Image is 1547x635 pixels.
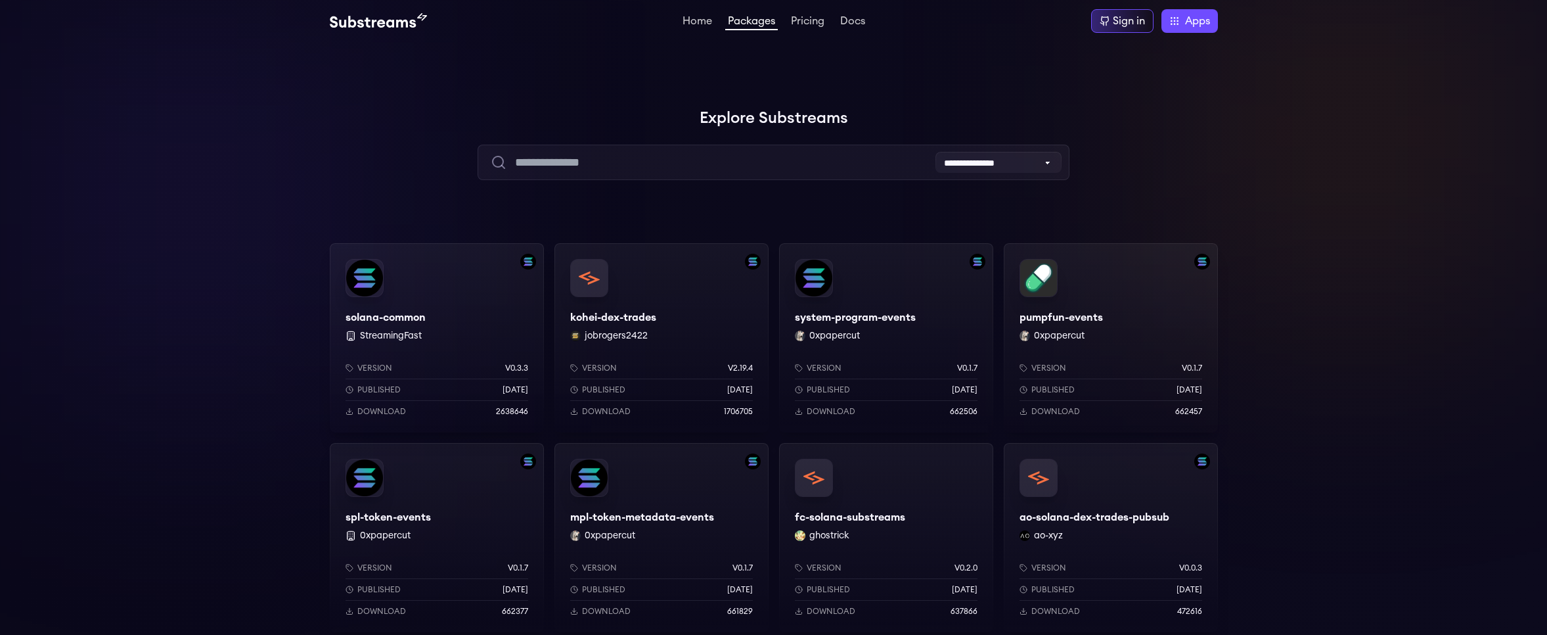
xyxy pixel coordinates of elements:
button: 0xpapercut [585,529,635,542]
p: Published [807,584,850,595]
div: Sign in [1113,13,1145,29]
a: Packages [725,16,778,30]
p: [DATE] [952,584,977,595]
p: 662506 [950,406,977,417]
p: Published [582,385,625,395]
p: 1706705 [724,406,753,417]
button: 0xpapercut [1034,329,1085,342]
a: Filter by solana networkpumpfun-eventspumpfun-events0xpapercut 0xpapercutVersionv0.1.7Published[D... [1004,243,1218,433]
p: Download [582,606,631,617]
p: Version [1031,363,1066,373]
img: Filter by solana network [1194,254,1210,270]
button: 0xpapercut [360,529,411,542]
p: Version [807,363,841,373]
p: 661829 [727,606,753,617]
button: jobrogers2422 [585,329,648,342]
p: Published [1031,385,1075,395]
p: Published [582,584,625,595]
img: Filter by solana network [745,254,761,270]
a: Filter by solana networkkohei-dex-tradeskohei-dex-tradesjobrogers2422 jobrogers2422Versionv2.19.4... [554,243,769,433]
button: ao-xyz [1034,529,1063,542]
p: 472616 [1177,606,1202,617]
button: StreamingFast [360,329,422,342]
img: Substream's logo [330,13,427,29]
p: Published [807,385,850,395]
p: 662457 [1175,406,1202,417]
a: Filter by solana networkao-solana-dex-trades-pubsubao-solana-dex-trades-pubsubao-xyz ao-xyzVersio... [1004,443,1218,632]
p: Version [357,363,392,373]
a: Docs [838,16,868,29]
p: Download [357,606,406,617]
p: Version [1031,563,1066,573]
p: [DATE] [952,385,977,395]
p: [DATE] [727,584,753,595]
a: Home [680,16,715,29]
a: Pricing [788,16,827,29]
p: [DATE] [503,584,528,595]
img: Filter by solana network [745,454,761,469]
p: Download [1031,406,1080,417]
p: v0.1.7 [1182,363,1202,373]
p: Download [1031,606,1080,617]
a: Filter by solana networkspl-token-eventsspl-token-events 0xpapercutVersionv0.1.7Published[DATE]Do... [330,443,544,632]
span: Apps [1185,13,1210,29]
button: ghostrick [809,529,849,542]
h1: Explore Substreams [330,105,1218,131]
p: v0.2.0 [954,563,977,573]
p: Download [582,406,631,417]
p: v0.1.7 [957,363,977,373]
p: v0.1.7 [508,563,528,573]
p: [DATE] [503,385,528,395]
p: Version [582,363,617,373]
img: Filter by solana network [520,254,536,270]
p: v0.0.3 [1179,563,1202,573]
img: Filter by solana network [520,454,536,469]
p: v0.3.3 [505,363,528,373]
p: Download [807,606,855,617]
p: Published [357,385,401,395]
p: Download [357,406,406,417]
p: [DATE] [727,385,753,395]
p: Version [357,563,392,573]
p: v0.1.7 [732,563,753,573]
p: Version [807,563,841,573]
button: 0xpapercut [809,329,860,342]
p: [DATE] [1177,584,1202,595]
a: Filter by solana networksolana-commonsolana-common StreamingFastVersionv0.3.3Published[DATE]Downl... [330,243,544,433]
img: Filter by solana network [970,254,985,270]
p: Published [1031,584,1075,595]
p: Version [582,563,617,573]
a: Filter by solana networksystem-program-eventssystem-program-events0xpapercut 0xpapercutVersionv0.... [779,243,993,433]
p: v2.19.4 [728,363,753,373]
p: Download [807,406,855,417]
a: fc-solana-substreamsfc-solana-substreamsghostrick ghostrickVersionv0.2.0Published[DATE]Download63... [779,443,993,632]
p: 637866 [951,606,977,617]
a: Filter by solana networkmpl-token-metadata-eventsmpl-token-metadata-events0xpapercut 0xpapercutVe... [554,443,769,632]
img: Filter by solana network [1194,454,1210,469]
p: [DATE] [1177,385,1202,395]
a: Sign in [1091,9,1154,33]
p: 2638646 [496,406,528,417]
p: 662377 [502,606,528,617]
p: Published [357,584,401,595]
